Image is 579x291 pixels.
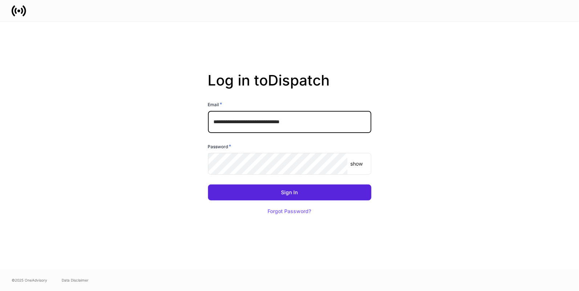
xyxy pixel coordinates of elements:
[281,190,298,195] div: Sign In
[208,184,371,200] button: Sign In
[62,277,89,283] a: Data Disclaimer
[208,72,371,101] h2: Log in to Dispatch
[12,277,47,283] span: © 2025 OneAdvisory
[208,101,223,108] h6: Email
[268,209,311,214] div: Forgot Password?
[350,160,363,167] p: show
[259,203,321,219] button: Forgot Password?
[208,143,232,150] h6: Password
